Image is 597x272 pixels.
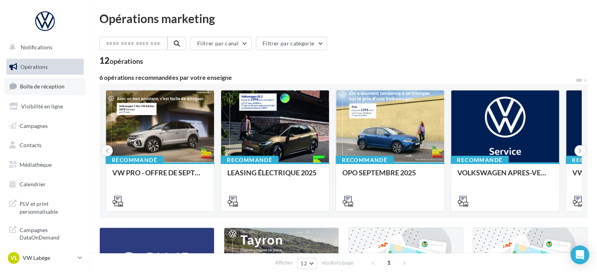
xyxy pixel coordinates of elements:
[6,250,84,265] a: VL VW Labège
[5,39,82,56] button: Notifications
[297,258,317,269] button: 12
[99,56,143,65] div: 12
[20,181,46,187] span: Calendrier
[451,156,509,164] div: Recommandé
[99,13,588,24] div: Opérations marketing
[21,103,63,110] span: Visibilité en ligne
[23,254,75,262] p: VW Labège
[5,118,85,134] a: Campagnes
[5,195,85,218] a: PLV et print personnalisable
[383,256,395,269] span: 1
[106,156,164,164] div: Recommandé
[20,225,81,241] span: Campagnes DataOnDemand
[11,254,17,262] span: VL
[342,169,438,184] div: OPO SEPTEMBRE 2025
[256,37,327,50] button: Filtrer par catégorie
[457,169,553,184] div: VOLKSWAGEN APRES-VENTE
[191,37,252,50] button: Filtrer par canal
[112,169,208,184] div: VW PRO - OFFRE DE SEPTEMBRE 25
[300,260,307,267] span: 12
[20,83,65,90] span: Boîte de réception
[336,156,394,164] div: Recommandé
[570,245,589,264] div: Open Intercom Messenger
[5,98,85,115] a: Visibilité en ligne
[275,259,293,267] span: Afficher
[20,63,48,70] span: Opérations
[110,58,143,65] div: opérations
[5,157,85,173] a: Médiathèque
[99,74,575,81] div: 6 opérations recommandées par votre enseigne
[20,161,52,168] span: Médiathèque
[20,142,41,148] span: Contacts
[5,222,85,245] a: Campagnes DataOnDemand
[5,78,85,95] a: Boîte de réception
[5,59,85,75] a: Opérations
[5,137,85,153] a: Contacts
[21,44,52,50] span: Notifications
[321,259,354,267] span: résultats/page
[227,169,323,184] div: LEASING ÉLECTRIQUE 2025
[20,198,81,215] span: PLV et print personnalisable
[5,176,85,193] a: Calendrier
[221,156,279,164] div: Recommandé
[20,122,48,129] span: Campagnes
